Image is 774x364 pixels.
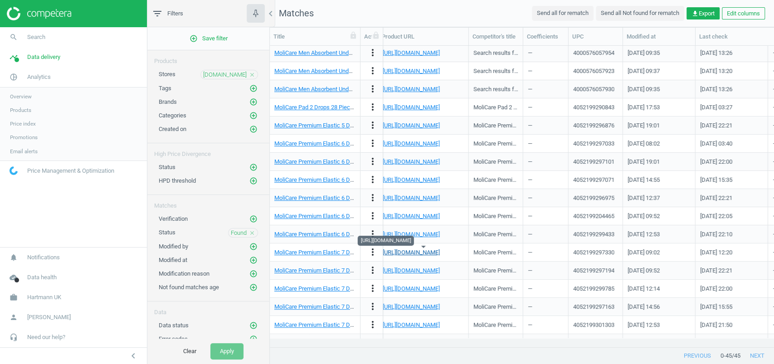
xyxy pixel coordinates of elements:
[249,177,258,185] i: add_circle_outline
[628,299,691,315] div: [DATE] 14:56
[383,321,440,328] a: [URL][DOMAIN_NAME]
[159,270,209,277] span: Modification reason
[367,337,378,349] button: more_vert
[628,262,691,278] div: [DATE] 09:52
[367,337,378,348] i: more_vert
[190,34,228,43] span: Save filter
[472,33,519,41] div: Competitor's title
[532,6,594,20] button: Send all for rematch
[691,10,715,18] span: Export
[674,348,720,364] button: previous
[367,65,378,77] button: more_vert
[10,134,38,141] span: Promotions
[573,321,614,329] div: 4052199301303
[596,6,684,20] button: Send all Not found for rematch
[367,65,378,76] i: more_vert
[528,136,564,151] div: —
[383,267,440,274] a: [URL][DOMAIN_NAME]
[700,262,763,278] div: [DATE] 22:21
[383,285,440,292] a: [URL][DOMAIN_NAME]
[274,104,356,111] a: MoliCare Pad 2 Drops 28 Pieces
[367,301,378,312] i: more_vert
[528,244,564,260] div: —
[700,244,763,260] div: [DATE] 12:20
[249,321,258,330] button: add_circle_outline
[367,47,378,59] button: more_vert
[383,231,440,238] a: [URL][DOMAIN_NAME]
[473,176,518,184] div: MoliCare Premium Elastic 6 Drops
[10,148,38,155] span: Email alerts
[159,257,187,263] span: Modified at
[628,117,691,133] div: [DATE] 19:01
[628,63,691,79] div: [DATE] 09:37
[367,120,378,131] button: more_vert
[249,335,258,344] button: add_circle_outline
[528,63,564,79] div: —
[720,352,732,360] span: 0 - 45
[27,253,60,262] span: Notifications
[27,273,57,281] span: Data health
[573,140,614,148] div: 4052199297033
[190,34,198,43] i: add_circle_outline
[573,230,614,238] div: 4052199299433
[367,83,378,94] i: more_vert
[203,71,247,79] span: [DOMAIN_NAME]
[5,309,22,326] i: person
[382,33,465,41] div: Product URL
[383,140,440,147] a: [URL][DOMAIN_NAME]
[367,228,378,240] button: more_vert
[249,283,258,291] i: add_circle_outline
[367,247,378,258] button: more_vert
[249,256,258,265] button: add_circle_outline
[147,143,269,158] div: High Price Divergence
[573,212,614,220] div: 4052199204465
[274,249,393,256] a: MoliCare Premium Elastic 7 Drops L 30 Pieces
[700,63,763,79] div: [DATE] 13:20
[274,122,397,129] a: MoliCare Premium Elastic 5 Drops S, Pack of 90
[10,166,18,175] img: wGWNvw8QSZomAAAAABJRU5ErkJggg==
[159,243,188,250] span: Modified by
[274,68,408,74] a: MoliCare Men Absorbent Underwear Size M, 5 packs
[367,228,378,239] i: more_vert
[700,99,763,115] div: [DATE] 03:27
[5,329,22,346] i: headset_mic
[10,120,36,127] span: Price index
[700,172,763,188] div: [DATE] 15:35
[700,226,763,242] div: [DATE] 22:10
[367,156,378,168] button: more_vert
[147,29,269,48] button: add_circle_outlineSave filter
[249,84,258,93] button: add_circle_outline
[367,102,378,113] button: more_vert
[573,248,614,257] div: 4052199297330
[528,281,564,296] div: —
[249,283,258,292] button: add_circle_outline
[722,7,765,20] button: Edit columns
[249,269,258,278] button: add_circle_outline
[528,81,564,97] div: —
[159,71,175,78] span: Stores
[5,249,22,266] i: notifications
[383,213,440,219] a: [URL][DOMAIN_NAME]
[147,50,269,65] div: Products
[473,248,518,257] div: MoliCare Premium Elastic 7 Drops
[473,121,518,130] div: MoliCare Premium Elastic 5 drops
[274,285,394,292] a: MoliCare Premium Elastic 7 Drops M 30 Pieces
[27,73,51,81] span: Analytics
[383,303,440,310] a: [URL][DOMAIN_NAME]
[528,154,564,170] div: —
[10,93,32,100] span: Overview
[249,230,255,236] i: close
[367,301,378,313] button: more_vert
[128,350,139,361] i: chevron_left
[573,176,614,184] div: 4052199297071
[573,121,614,130] div: 4052199296876
[274,267,396,274] a: MoliCare Premium Elastic 7 Drops L, Pack of 90
[147,195,269,210] div: Matches
[473,194,518,202] div: MoliCare Premium Elastic 6 Drops
[367,102,378,112] i: more_vert
[628,136,691,151] div: [DATE] 08:02
[628,281,691,296] div: [DATE] 12:14
[367,247,378,257] i: more_vert
[274,303,398,310] a: MoliCare Premium Elastic 7 Drops M, Pack of 90
[700,154,763,170] div: [DATE] 22:00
